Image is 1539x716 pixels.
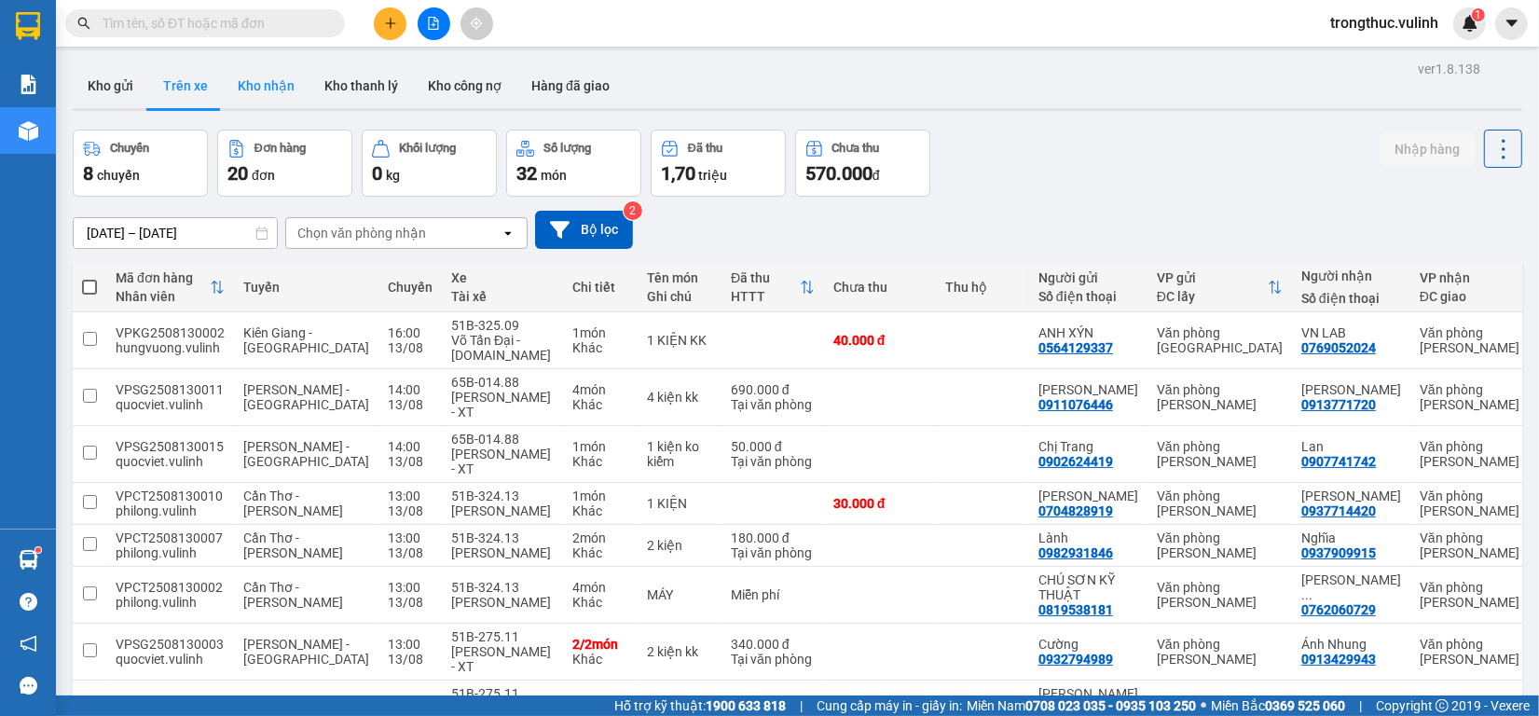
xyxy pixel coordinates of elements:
span: 0 [372,162,382,185]
div: 0704828919 [1038,503,1113,518]
img: logo-vxr [16,12,40,40]
button: Kho thanh lý [309,63,413,108]
button: Khối lượng0kg [362,130,497,197]
div: Chưa thu [833,280,927,295]
div: 0911076446 [1038,397,1113,412]
div: 13/08 [388,503,433,518]
div: 1 kiện ko kiểm [647,439,712,469]
div: 1 KIỆN [647,496,712,511]
div: philong.vulinh [116,595,225,610]
div: Xe [451,270,554,285]
div: quocviet.vulinh [116,397,225,412]
button: Kho công nợ [413,63,516,108]
div: hungvuong.vulinh [116,340,225,355]
input: Tìm tên, số ĐT hoặc mã đơn [103,13,323,34]
span: notification [20,635,37,653]
div: 0913429943 [1301,652,1376,667]
div: ĐC giao [1420,289,1526,304]
div: Văn phòng [PERSON_NAME] [1157,382,1283,412]
div: 2 kiện [647,538,712,553]
div: philong.vulinh [116,503,225,518]
span: món [541,168,567,183]
div: Tài xế [451,289,554,304]
img: icon-new-feature [1462,15,1478,32]
div: Số điện thoại [1038,289,1138,304]
div: Văn phòng [GEOGRAPHIC_DATA] [1157,325,1283,355]
button: Hàng đã giao [516,63,625,108]
div: 30.000 đ [833,496,927,511]
button: Nhập hàng [1380,132,1475,166]
div: VP nhận [1420,270,1526,285]
div: Khác [572,397,628,412]
li: E11, Đường số 8, Khu dân cư Nông [GEOGRAPHIC_DATA], Kv.[GEOGRAPHIC_DATA], [GEOGRAPHIC_DATA] [8,41,355,135]
div: Tuyến [243,280,369,295]
div: Chú Mạnh [1301,694,1401,709]
button: Số lượng32món [506,130,641,197]
div: Miễn phí [731,587,815,602]
input: Select a date range. [74,218,277,248]
div: VN LAB [1301,325,1401,340]
div: 13/08 [388,397,433,412]
div: 0982931846 [1038,545,1113,560]
img: solution-icon [19,75,38,94]
sup: 1 [1472,8,1485,21]
div: 50.000 đ [731,439,815,454]
span: Cần Thơ - [PERSON_NAME] [243,489,343,518]
span: Cung cấp máy in - giấy in: [817,695,962,716]
div: VPSG2508130015 [116,439,225,454]
div: Văn phòng [PERSON_NAME] [1157,637,1283,667]
span: triệu [698,168,727,183]
div: 13:00 [388,637,433,652]
div: [PERSON_NAME] - XT [451,390,554,420]
button: file-add [418,7,450,40]
div: 0902624419 [1038,454,1113,469]
div: 0913771720 [1301,397,1376,412]
div: 690.000 đ [731,382,815,397]
div: 0932794989 [1038,652,1113,667]
div: Ánh Nhung [1301,637,1401,652]
span: kg [386,168,400,183]
div: 65B-014.88 [451,432,554,447]
div: 51B-324.13 [451,489,554,503]
div: Trần Quang Trường (Trưởng CN HCM) [1301,572,1401,602]
div: Nhân viên [116,289,210,304]
button: aim [460,7,493,40]
span: 1,70 [661,162,695,185]
div: 51B-325.09 [451,318,554,333]
div: ĐC lấy [1157,289,1268,304]
div: Mã đơn hàng [116,270,210,285]
div: 13/08 [388,595,433,610]
span: message [20,677,37,695]
th: Toggle SortBy [106,263,234,312]
div: 40.000 đ [833,333,927,348]
div: Văn phòng [PERSON_NAME] [1157,439,1283,469]
div: Văn phòng [PERSON_NAME] [1157,489,1283,518]
div: 2 / 2 món [572,637,628,652]
div: CHÚ SƠN KỸ THUẬT [1038,572,1138,602]
div: 0769052024 [1301,340,1376,355]
div: 0907741742 [1301,454,1376,469]
span: phone [8,138,23,153]
div: Chị Ngọc [1038,382,1138,397]
div: 2 món [572,530,628,545]
div: Đã thu [731,270,800,285]
div: MÁY [647,587,712,602]
span: 32 [516,162,537,185]
div: 0762060729 [1301,602,1376,617]
div: Trần Quang Trường (Trưởng CN HCM) [1038,686,1138,716]
div: Lâm Phúc [1038,489,1138,503]
div: Khác [572,503,628,518]
b: [PERSON_NAME] [107,12,264,35]
div: ANH XÝN [1038,325,1138,340]
div: Khối lượng [399,142,456,155]
span: 570.000 [805,162,873,185]
div: Khác [572,652,628,667]
div: 51B-275.11 [451,629,554,644]
div: Chuyến [388,280,433,295]
button: Kho nhận [223,63,309,108]
div: 1 món [572,325,628,340]
div: VPCT2508130010 [116,489,225,503]
div: philong.vulinh [116,545,225,560]
div: HTTT [731,289,800,304]
div: [PERSON_NAME] - XT [451,447,554,476]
